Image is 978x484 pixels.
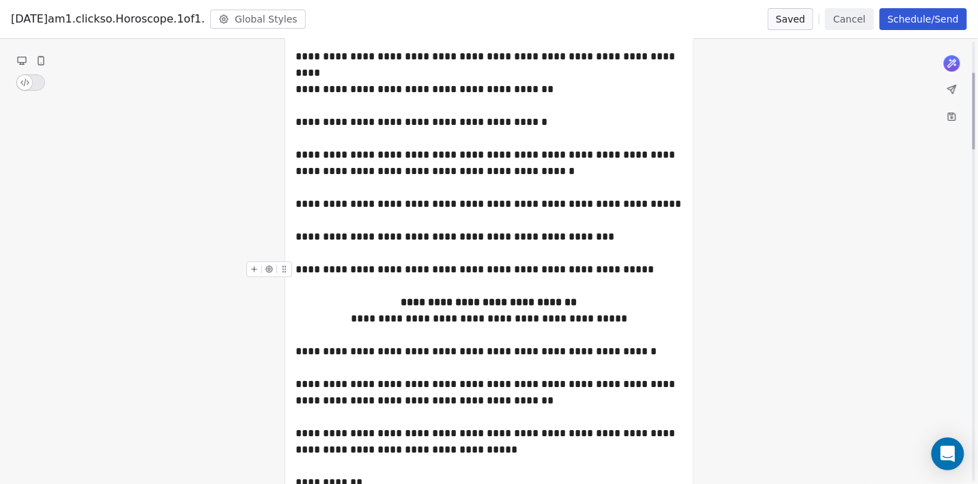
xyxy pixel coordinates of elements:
[880,8,967,30] button: Schedule/Send
[932,438,964,470] div: Open Intercom Messenger
[210,10,306,29] button: Global Styles
[11,11,205,27] span: [DATE]am1.clickso.Horoscope.1of1.
[825,8,874,30] button: Cancel
[768,8,814,30] button: Saved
